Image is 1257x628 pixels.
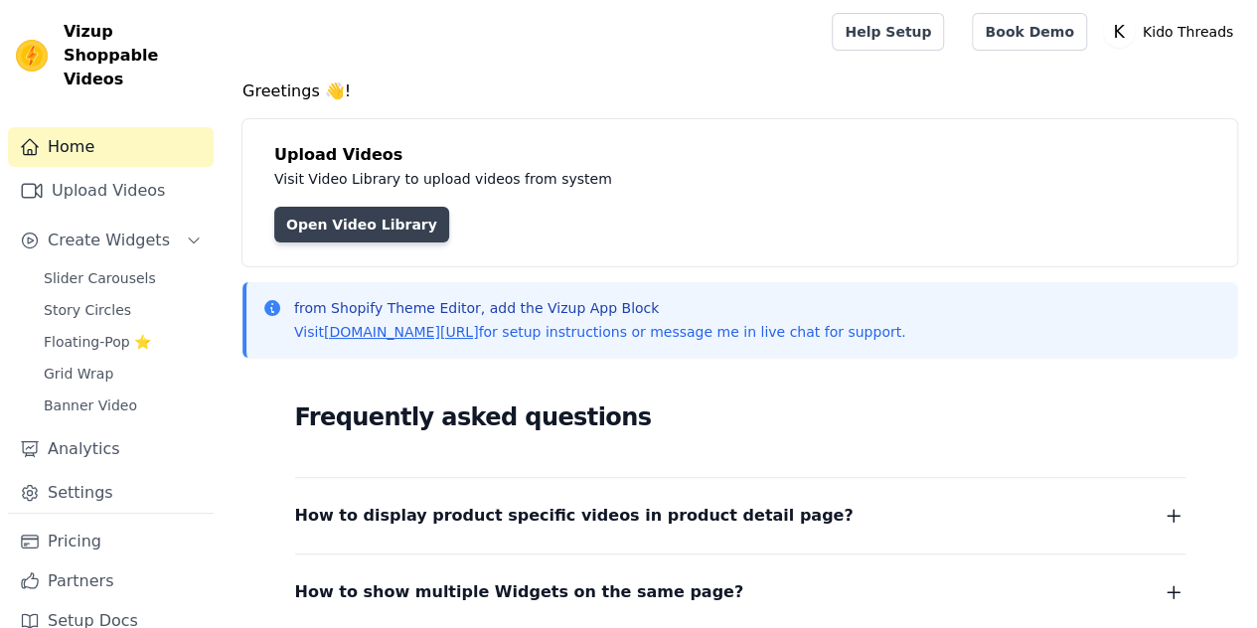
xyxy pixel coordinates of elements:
a: Slider Carousels [32,264,214,292]
a: Grid Wrap [32,360,214,388]
span: Create Widgets [48,229,170,252]
p: Visit Video Library to upload videos from system [274,167,1165,191]
button: Create Widgets [8,221,214,260]
h2: Frequently asked questions [295,397,1185,437]
span: Slider Carousels [44,268,156,288]
span: Banner Video [44,395,137,415]
a: Story Circles [32,296,214,324]
button: How to show multiple Widgets on the same page? [295,578,1185,606]
text: K [1113,22,1125,42]
a: Help Setup [832,13,944,51]
p: from Shopify Theme Editor, add the Vizup App Block [294,298,905,318]
span: Grid Wrap [44,364,113,384]
a: Open Video Library [274,207,449,242]
p: Kido Threads [1135,14,1241,50]
a: Home [8,127,214,167]
span: Story Circles [44,300,131,320]
a: Book Demo [972,13,1086,51]
span: Vizup Shoppable Videos [64,20,206,91]
a: Pricing [8,522,214,561]
a: Settings [8,473,214,513]
a: Floating-Pop ⭐ [32,328,214,356]
h4: Greetings 👋! [242,79,1237,103]
button: How to display product specific videos in product detail page? [295,502,1185,530]
span: How to show multiple Widgets on the same page? [295,578,744,606]
span: Floating-Pop ⭐ [44,332,151,352]
a: [DOMAIN_NAME][URL] [324,324,479,340]
span: How to display product specific videos in product detail page? [295,502,854,530]
a: Analytics [8,429,214,469]
h4: Upload Videos [274,143,1205,167]
a: Upload Videos [8,171,214,211]
a: Banner Video [32,392,214,419]
button: K Kido Threads [1103,14,1241,50]
img: Vizup [16,40,48,72]
p: Visit for setup instructions or message me in live chat for support. [294,322,905,342]
a: Partners [8,561,214,601]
